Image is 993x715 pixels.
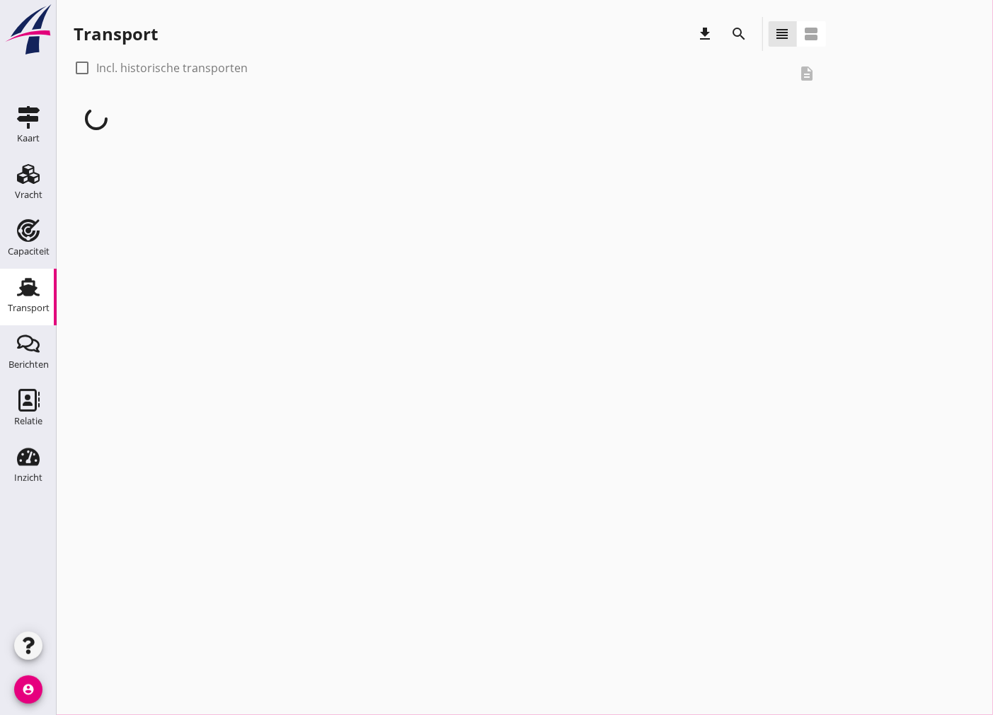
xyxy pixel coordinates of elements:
i: download [697,25,714,42]
div: Transport [8,303,50,313]
label: Incl. historische transporten [96,61,248,75]
div: Vracht [15,190,42,199]
div: Berichten [8,360,49,369]
i: search [731,25,748,42]
div: Capaciteit [8,247,50,256]
i: view_headline [774,25,791,42]
div: Inzicht [14,473,42,482]
i: view_agenda [803,25,820,42]
div: Transport [74,23,158,45]
div: Kaart [17,134,40,143]
i: account_circle [14,675,42,704]
img: logo-small.a267ee39.svg [3,4,54,56]
div: Relatie [14,417,42,426]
